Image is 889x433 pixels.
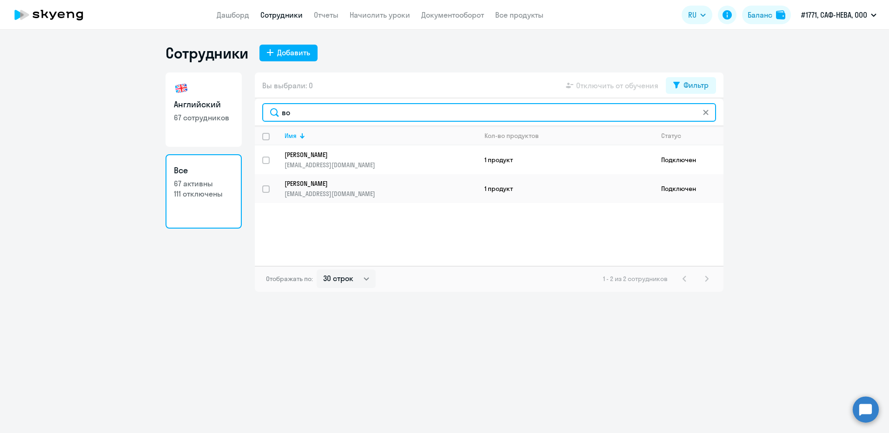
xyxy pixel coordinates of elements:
[654,145,723,174] td: Подключен
[484,131,653,140] div: Кол-во продуктов
[285,151,464,159] p: [PERSON_NAME]
[477,174,654,203] td: 1 продукт
[285,131,477,140] div: Имя
[350,10,410,20] a: Начислить уроки
[801,9,867,20] p: #1771, САФ-НЕВА, ООО
[477,145,654,174] td: 1 продукт
[484,131,539,140] div: Кол-во продуктов
[174,189,233,199] p: 111 отключены
[748,9,772,20] div: Баланс
[285,161,477,169] p: [EMAIL_ADDRESS][DOMAIN_NAME]
[266,275,313,283] span: Отображать по:
[796,4,881,26] button: #1771, САФ-НЕВА, ООО
[654,174,723,203] td: Подключен
[314,10,338,20] a: Отчеты
[285,179,477,198] a: [PERSON_NAME][EMAIL_ADDRESS][DOMAIN_NAME]
[174,164,233,177] h3: Все
[277,47,310,58] div: Добавить
[421,10,484,20] a: Документооборот
[174,98,233,111] h3: Английский
[285,131,297,140] div: Имя
[285,151,477,169] a: [PERSON_NAME][EMAIL_ADDRESS][DOMAIN_NAME]
[260,10,303,20] a: Сотрудники
[217,10,249,20] a: Дашборд
[166,44,248,62] h1: Сотрудники
[683,79,709,91] div: Фильтр
[776,10,785,20] img: balance
[603,275,668,283] span: 1 - 2 из 2 сотрудников
[285,190,477,198] p: [EMAIL_ADDRESS][DOMAIN_NAME]
[174,178,233,189] p: 67 активны
[166,154,242,229] a: Все67 активны111 отключены
[259,45,318,61] button: Добавить
[174,81,189,96] img: english
[174,112,233,123] p: 67 сотрудников
[166,72,242,147] a: Английский67 сотрудников
[742,6,791,24] button: Балансbalance
[688,9,697,20] span: RU
[285,179,464,188] p: [PERSON_NAME]
[661,131,723,140] div: Статус
[262,103,716,122] input: Поиск по имени, email, продукту или статусу
[495,10,544,20] a: Все продукты
[661,131,681,140] div: Статус
[666,77,716,94] button: Фильтр
[262,80,313,91] span: Вы выбрали: 0
[682,6,712,24] button: RU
